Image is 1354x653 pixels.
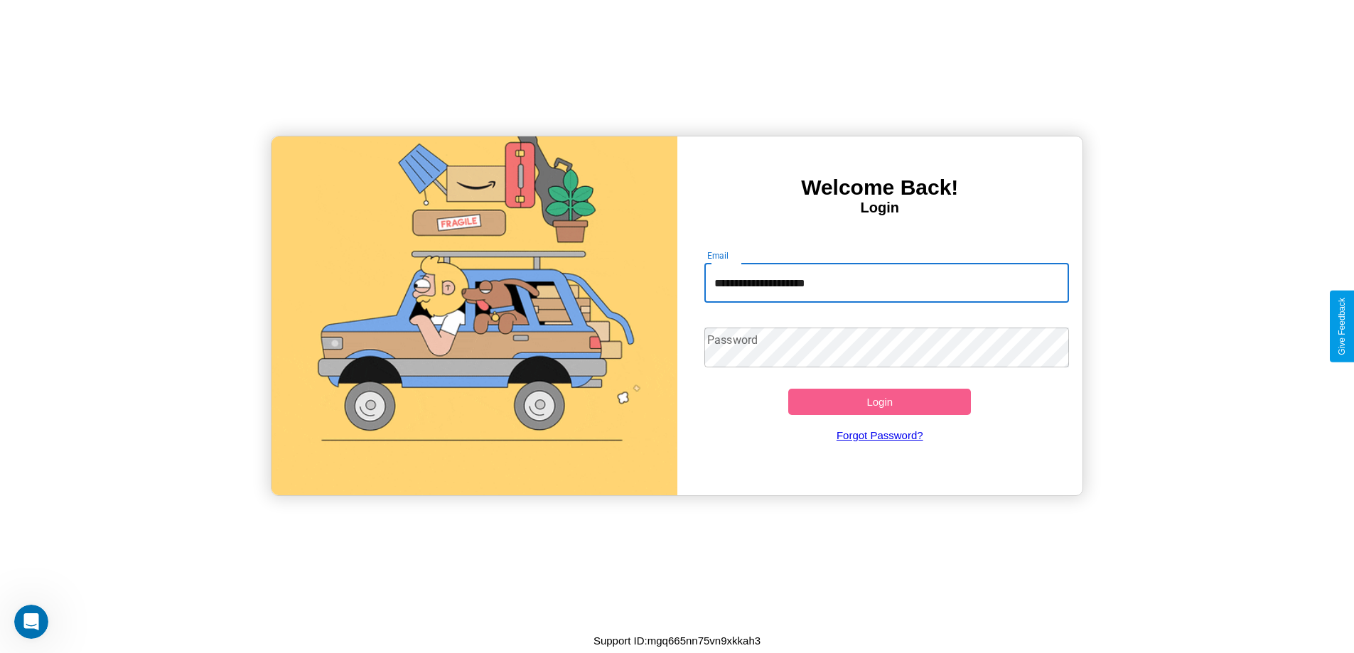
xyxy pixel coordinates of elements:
div: Give Feedback [1337,298,1347,355]
h3: Welcome Back! [677,176,1083,200]
a: Forgot Password? [697,415,1062,455]
button: Login [788,389,971,415]
iframe: Intercom live chat [14,605,48,639]
p: Support ID: mgq665nn75vn9xkkah3 [593,631,761,650]
img: gif [272,136,677,495]
h4: Login [677,200,1083,216]
label: Email [707,249,729,261]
